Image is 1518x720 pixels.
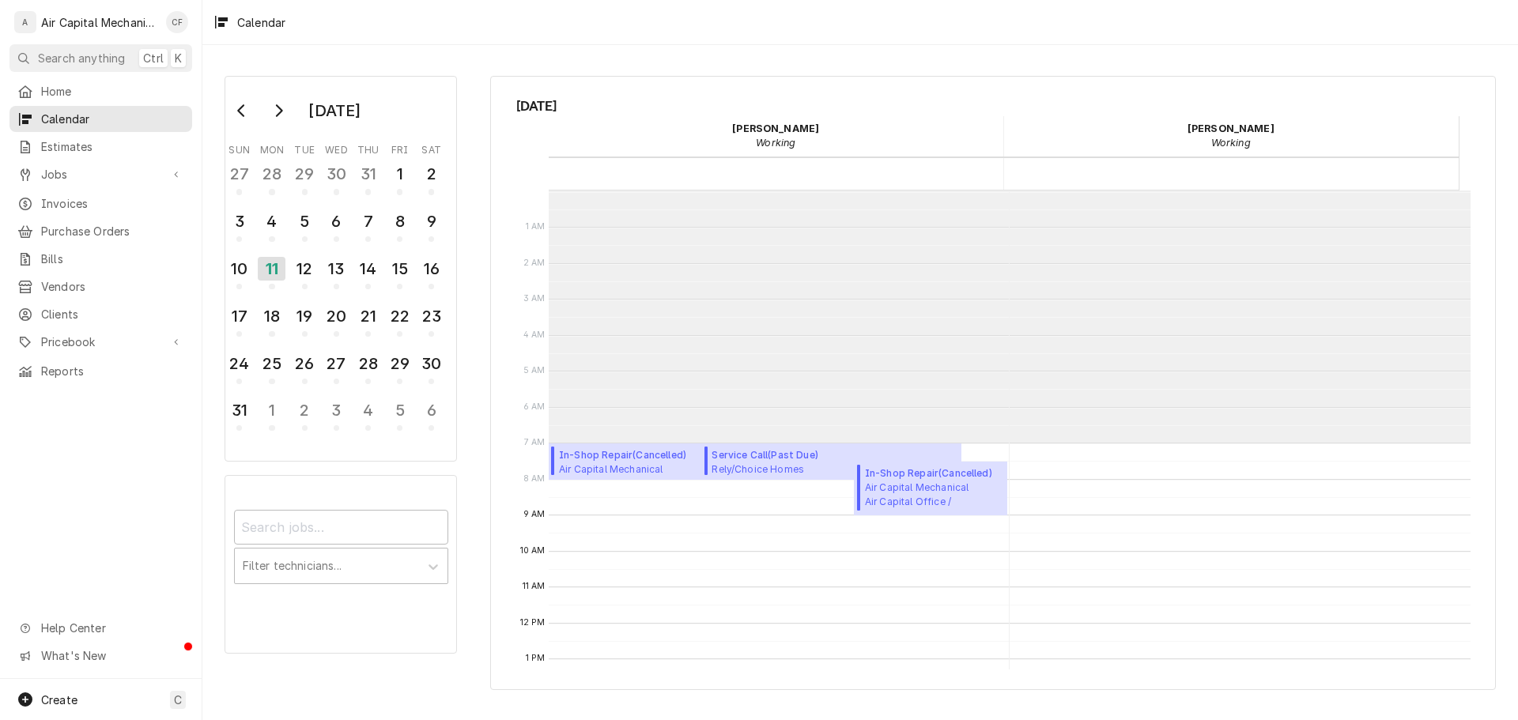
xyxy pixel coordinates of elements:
[41,647,183,664] span: What's New
[303,97,366,124] div: [DATE]
[324,209,349,233] div: 6
[356,352,380,375] div: 28
[227,257,251,281] div: 10
[227,352,251,375] div: 24
[519,329,549,341] span: 4 AM
[262,98,294,123] button: Go to next month
[732,123,819,134] strong: [PERSON_NAME]
[227,209,251,233] div: 3
[166,11,188,33] div: CF
[549,443,809,480] div: [Service] In-Shop Repair Air Capital Mechanical Air Capital Office / 5680 E Bristol Cir, Bel Aire...
[226,98,258,123] button: Go to previous month
[701,443,961,480] div: Service Call(Past Due)Rely/Choice Homes[PERSON_NAME] / [STREET_ADDRESS][PERSON_NAME]
[712,448,956,462] span: Service Call ( Past Due )
[384,138,416,157] th: Friday
[166,11,188,33] div: Charles Faure's Avatar
[14,11,36,33] div: Air Capital Mechanical's Avatar
[356,304,380,328] div: 21
[1211,137,1251,149] em: Working
[854,462,1006,515] div: In-Shop Repair(Cancelled)Air Capital MechanicalAir Capital Office / [STREET_ADDRESS]
[259,304,284,328] div: 18
[9,218,192,244] a: Purchase Orders
[259,398,284,422] div: 1
[416,138,447,157] th: Saturday
[356,257,380,281] div: 14
[9,329,192,355] a: Go to Pricebook
[259,209,284,233] div: 4
[549,443,809,480] div: In-Shop Repair(Cancelled)Air Capital MechanicalAir Capital Office / [STREET_ADDRESS]
[387,304,412,328] div: 22
[227,304,251,328] div: 17
[289,138,320,157] th: Tuesday
[549,116,1004,156] div: Charles Faure - Working
[522,221,549,233] span: 1 AM
[14,11,36,33] div: A
[712,462,956,475] span: Rely/Choice Homes [PERSON_NAME] / [STREET_ADDRESS][PERSON_NAME]
[519,473,549,485] span: 8 AM
[227,162,251,186] div: 27
[419,162,444,186] div: 2
[519,401,549,413] span: 6 AM
[387,209,412,233] div: 8
[41,138,184,155] span: Estimates
[419,257,444,281] div: 16
[234,496,448,601] div: Calendar Filters
[356,398,380,422] div: 4
[9,615,192,641] a: Go to Help Center
[865,466,1003,481] span: In-Shop Repair ( Cancelled )
[419,209,444,233] div: 9
[41,14,157,31] div: Air Capital Mechanical
[356,209,380,233] div: 7
[387,352,412,375] div: 29
[559,448,742,462] span: In-Shop Repair ( Cancelled )
[9,106,192,132] a: Calendar
[1003,116,1459,156] div: Mike Randall - Working
[224,138,255,157] th: Sunday
[387,257,412,281] div: 15
[353,138,384,157] th: Thursday
[9,273,192,300] a: Vendors
[293,304,317,328] div: 19
[41,693,77,707] span: Create
[255,138,289,157] th: Monday
[9,358,192,384] a: Reports
[516,96,1471,116] span: [DATE]
[293,209,317,233] div: 5
[865,481,1003,511] span: Air Capital Mechanical Air Capital Office / [STREET_ADDRESS]
[293,257,317,281] div: 12
[259,162,284,186] div: 28
[293,398,317,422] div: 2
[854,462,1006,515] div: [Service] In-Shop Repair Air Capital Mechanical Air Capital Office / 5680 E Bristol Cir, Bel Aire...
[41,278,184,295] span: Vendors
[324,162,349,186] div: 30
[519,257,549,270] span: 2 AM
[522,652,549,665] span: 1 PM
[387,162,412,186] div: 1
[356,162,380,186] div: 31
[9,78,192,104] a: Home
[225,76,457,462] div: Calendar Day Picker
[9,134,192,160] a: Estimates
[519,292,549,305] span: 3 AM
[419,398,444,422] div: 6
[559,462,742,475] span: Air Capital Mechanical Air Capital Office / [STREET_ADDRESS]
[9,643,192,669] a: Go to What's New
[41,334,160,350] span: Pricebook
[227,398,251,422] div: 31
[756,137,795,149] em: Working
[41,166,160,183] span: Jobs
[324,398,349,422] div: 3
[9,246,192,272] a: Bills
[225,475,457,654] div: Calendar Filters
[520,436,549,449] span: 7 AM
[41,251,184,267] span: Bills
[9,301,192,327] a: Clients
[41,363,184,379] span: Reports
[324,352,349,375] div: 27
[9,161,192,187] a: Go to Jobs
[320,138,352,157] th: Wednesday
[234,510,448,545] input: Search jobs...
[701,443,961,480] div: [Service] Service Call Rely/Choice Homes Uraina Storey / 6515 N Wendell St, Park City, KS 67219 I...
[174,692,182,708] span: C
[41,306,184,322] span: Clients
